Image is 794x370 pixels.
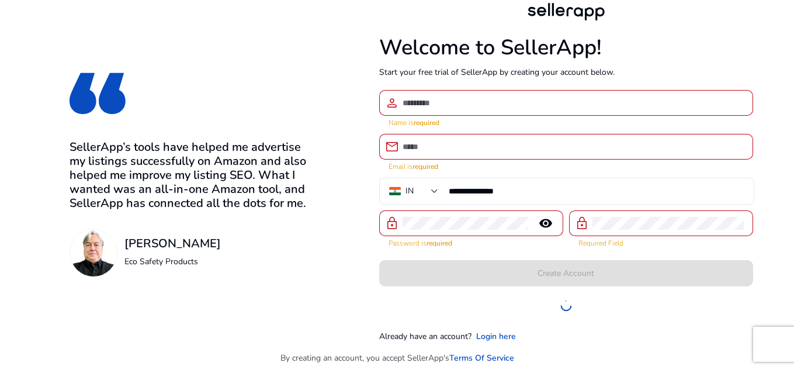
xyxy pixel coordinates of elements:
[449,352,514,364] a: Terms Of Service
[70,140,319,210] h3: SellerApp’s tools have helped me advertise my listings successfully on Amazon and also helped me ...
[575,216,589,230] span: lock
[379,330,471,343] p: Already have an account?
[427,238,452,248] strong: required
[532,216,560,230] mat-icon: remove_red_eye
[124,237,221,251] h3: [PERSON_NAME]
[476,330,516,343] a: Login here
[124,255,221,268] p: Eco Safety Products
[379,35,753,60] h1: Welcome to SellerApp!
[405,185,414,198] div: IN
[385,216,399,230] span: lock
[389,116,744,128] mat-error: Name is
[414,118,439,127] strong: required
[389,160,744,172] mat-error: Email is
[379,66,753,78] p: Start your free trial of SellerApp by creating your account below.
[389,236,554,248] mat-error: Password is
[412,162,438,171] strong: required
[578,236,744,248] mat-error: Required Field
[385,140,399,154] span: email
[385,96,399,110] span: person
